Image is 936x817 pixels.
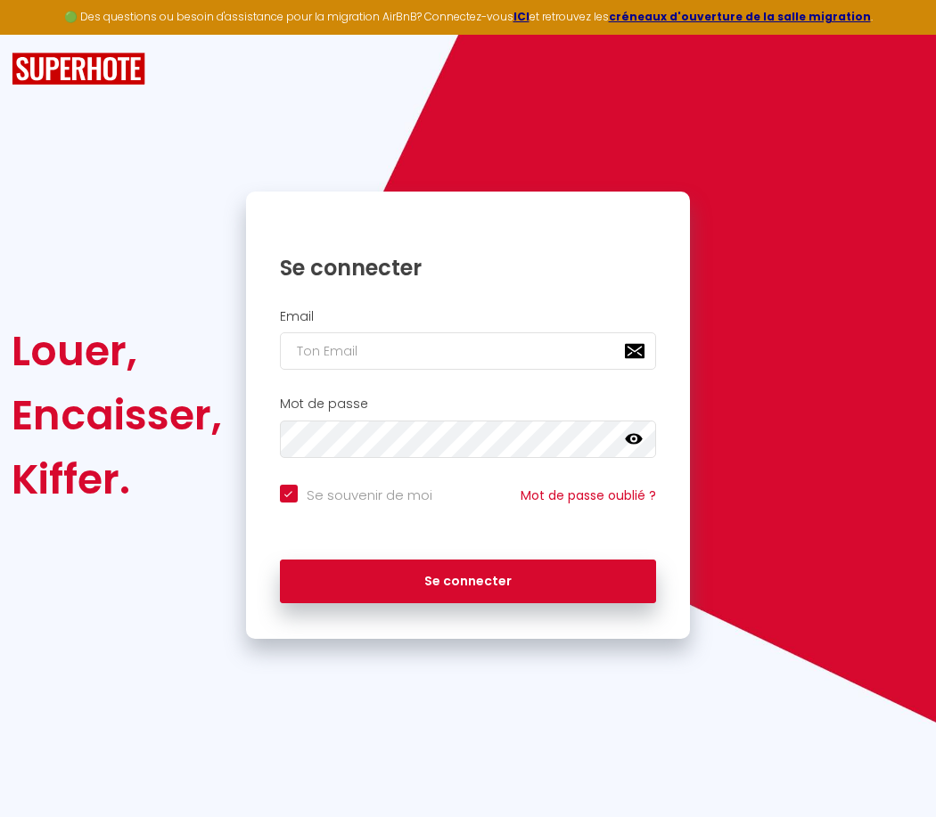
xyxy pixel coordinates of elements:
img: SuperHote logo [12,53,145,86]
a: créneaux d'ouverture de la salle migration [609,9,871,24]
h1: Se connecter [280,254,657,282]
h2: Email [280,309,657,324]
a: ICI [513,9,530,24]
h2: Mot de passe [280,396,657,412]
div: Kiffer. [12,447,222,511]
input: Ton Email [280,332,657,370]
div: Louer, [12,319,222,383]
a: Mot de passe oublié ? [521,486,656,504]
button: Se connecter [280,560,657,604]
div: Encaisser, [12,383,222,447]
